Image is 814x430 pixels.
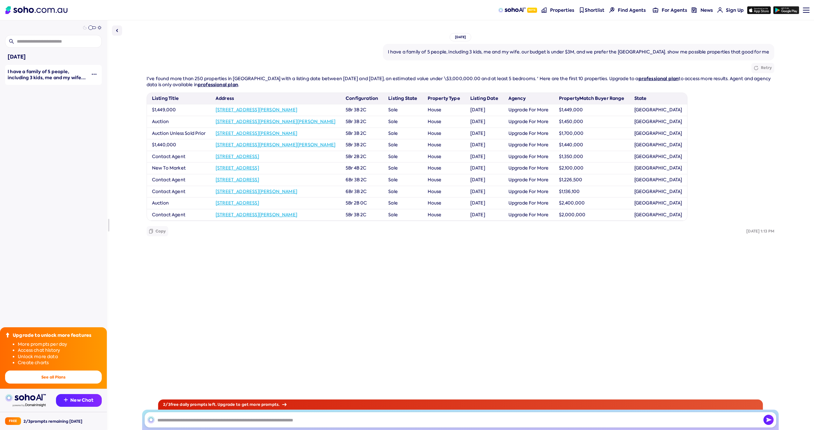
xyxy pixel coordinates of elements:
[158,399,763,410] div: 2 / 3 free daily prompts left. Upgrade to get more prompts.
[383,186,422,198] td: Sale
[383,93,422,104] th: Listing State
[341,116,383,128] td: 5Br 3B 2C
[383,174,422,186] td: Sale
[423,198,465,209] td: House
[717,7,723,13] img: for-agents-nav icon
[5,65,86,85] a: I have a family of 5 people, including 3 kids, me and my wife. our budget is under $3M, and we pr...
[238,82,239,87] span: .
[198,81,238,88] a: professional plan
[554,93,629,104] th: PropertyMatch Buyer Range
[64,398,68,402] img: Recommendation icon
[147,174,210,186] td: Contact Agent
[341,93,383,104] th: Configuration
[542,7,547,13] img: properties-nav icon
[773,6,799,14] img: google-play icon
[498,8,525,13] img: sohoAI logo
[527,8,537,13] span: Beta
[92,72,97,77] img: More icon
[465,198,503,209] td: [DATE]
[341,151,383,163] td: 5Br 2B 2C
[629,163,687,174] td: [GEOGRAPHIC_DATA]
[216,154,259,159] a: [STREET_ADDRESS]
[216,142,335,148] a: [STREET_ADDRESS][PERSON_NAME][PERSON_NAME]
[423,116,465,128] td: House
[503,104,554,116] td: Upgrade For More
[629,116,687,128] td: [GEOGRAPHIC_DATA]
[585,7,604,13] span: Shortlist
[638,75,679,82] a: professional plan
[216,177,259,183] a: [STREET_ADDRESS]
[383,198,422,209] td: Sale
[147,151,210,163] td: Contact Agent
[147,186,210,198] td: Contact Agent
[554,116,629,128] td: $1,450,000
[383,128,422,139] td: Sale
[465,151,503,163] td: [DATE]
[465,128,503,139] td: [DATE]
[388,49,769,55] div: I have a family of 5 people, including 3 kids, me and my wife. our budget is under $3M, and we pr...
[554,128,629,139] td: $1,700,000
[465,93,503,104] th: Listing Date
[341,186,383,198] td: 6Br 3B 2C
[147,209,210,221] td: Contact Agent
[341,128,383,139] td: 5Br 3B 2C
[423,186,465,198] td: House
[147,198,210,209] td: Auction
[554,209,629,221] td: $2,000,000
[216,189,297,194] a: [STREET_ADDRESS][PERSON_NAME]
[465,209,503,221] td: [DATE]
[383,104,422,116] td: Sale
[609,7,615,13] img: Find agents icon
[147,76,638,81] span: I've found more than 250 properties in [GEOGRAPHIC_DATA] with a listing date between [DATE] and [...
[503,174,554,186] td: Upgrade For More
[383,209,422,221] td: Sale
[18,341,102,348] li: More prompts per day
[56,394,102,407] button: New Chat
[629,128,687,139] td: [GEOGRAPHIC_DATA]
[383,151,422,163] td: Sale
[383,163,422,174] td: Sale
[653,7,658,13] img: for-agents-nav icon
[746,229,774,234] div: [DATE] 1:13 PM
[747,6,771,14] img: app-store icon
[465,104,503,116] td: [DATE]
[763,415,774,425] img: Send icon
[216,165,259,171] a: [STREET_ADDRESS]
[629,104,687,116] td: [GEOGRAPHIC_DATA]
[503,186,554,198] td: Upgrade For More
[763,415,774,425] button: Send
[662,7,687,13] span: For Agents
[423,128,465,139] td: House
[147,139,210,151] td: $1,440,000
[726,7,744,13] span: Sign Up
[147,226,169,236] button: Copy
[629,139,687,151] td: [GEOGRAPHIC_DATA]
[503,163,554,174] td: Upgrade For More
[5,394,46,402] img: sohoai logo
[113,27,121,34] img: Sidebar toggle icon
[210,93,341,104] th: Address
[216,212,297,218] a: [STREET_ADDRESS][PERSON_NAME]
[503,139,554,151] td: Upgrade For More
[147,76,771,88] span: to access more results. Agent and agency data is only available in
[423,174,465,186] td: House
[751,63,775,73] button: Retry
[629,151,687,163] td: [GEOGRAPHIC_DATA]
[465,186,503,198] td: [DATE]
[554,198,629,209] td: $2,400,000
[503,116,554,128] td: Upgrade For More
[423,139,465,151] td: House
[149,229,153,234] img: Copy icon
[503,151,554,163] td: Upgrade For More
[383,116,422,128] td: Sale
[550,7,574,13] span: Properties
[18,354,102,360] li: Unlock more data
[341,174,383,186] td: 6Br 3B 2C
[216,107,297,113] a: [STREET_ADDRESS][PERSON_NAME]
[423,151,465,163] td: House
[465,116,503,128] td: [DATE]
[554,104,629,116] td: $1,449,000
[216,130,297,136] a: [STREET_ADDRESS][PERSON_NAME]
[618,7,646,13] span: Find Agents
[18,347,102,354] li: Access chat history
